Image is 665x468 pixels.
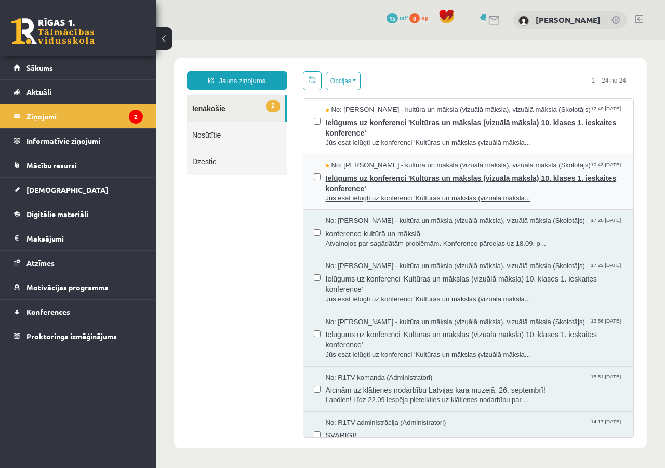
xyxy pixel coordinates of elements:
span: Proktoringa izmēģinājums [26,331,117,341]
span: No: [PERSON_NAME] - kultūra un māksla (vizuālā māksla), vizuālā māksla (Skolotājs) [170,277,429,287]
span: Atvainojos par sagādātām problēmām. Konference pārceļas uz 18.09. p... [170,199,468,209]
a: No: [PERSON_NAME] - kultūra un māksla (vizuālā māksla), vizuālā māksla (Skolotājs) 12:49 [DATE] I... [170,65,468,108]
span: 12:49 [DATE] [435,65,467,73]
button: Opcijas [170,32,205,50]
a: Jauns ziņojums [31,31,131,50]
span: No: [PERSON_NAME] - kultūra un māksla (vizuālā māksla), vizuālā māksla (Skolotājs) [170,176,429,186]
span: 1 – 24 no 24 [428,31,478,50]
span: Motivācijas programma [26,283,109,292]
span: Aicinām uz klātienes nodarbību Latvijas kara muzejā, 26. septembrī! [170,342,468,355]
span: 17:22 [DATE] [435,221,467,229]
span: Konferences [26,307,70,316]
a: Aktuāli [14,80,143,104]
i: 2 [129,110,143,124]
a: Proktoringa izmēģinājums [14,324,143,348]
span: Digitālie materiāli [26,209,88,219]
span: mP [400,13,408,21]
span: Jūs esat ielūgti uz konferenci 'Kultūras un mākslas (vizuālā māksla... [170,154,468,164]
a: Digitālie materiāli [14,202,143,226]
span: Sākums [26,63,53,72]
span: Aktuāli [26,87,51,97]
legend: Informatīvie ziņojumi [26,129,143,153]
a: Maksājumi [14,226,143,250]
span: No: R1TV komanda (Administratori) [170,333,277,343]
span: 15 [387,13,398,23]
a: Ziņojumi2 [14,104,143,128]
a: [PERSON_NAME] [536,15,601,25]
a: Rīgas 1. Tālmācības vidusskola [11,18,95,44]
span: Ielūgums uz konferenci 'Kultūras un mākslas (vizuālā māksla) 10. klases 1. ieskaites konference' [170,130,468,154]
a: Informatīvie ziņojumi [14,129,143,153]
span: 12:56 [DATE] [435,277,467,285]
span: Jūs esat ielūgti uz konferenci 'Kultūras un mākslas (vizuālā māksla... [170,98,468,108]
span: Jūs esat ielūgti uz konferenci 'Kultūras un mākslas (vizuālā māksla... [170,310,468,320]
span: No: [PERSON_NAME] - kultūra un māksla (vizuālā māksla), vizuālā māksla (Skolotājs) [170,221,429,231]
span: Mācību resursi [26,161,77,170]
span: No: [PERSON_NAME] - kultūra un māksla (vizuālā māksla), vizuālā māksla (Skolotājs) [170,121,435,130]
span: 14:17 [DATE] [435,378,467,386]
a: Sākums [14,56,143,79]
legend: Ziņojumi [26,104,143,128]
a: No: [PERSON_NAME] - kultūra un māksla (vizuālā māksla), vizuālā māksla (Skolotājs) 17:28 [DATE] k... [170,176,468,208]
span: 0 [409,13,420,23]
span: 10:43 [DATE] [435,121,467,128]
a: Motivācijas programma [14,275,143,299]
span: Labdien! Līdz 22.09 iespēja pieteikties uz klātienes nodarbību par ... [170,355,468,365]
span: Ielūgums uz konferenci 'Kultūras un mākslas (vizuālā māksla) 10. klases 1. ieskaites konference' [170,287,468,310]
a: Konferences [14,300,143,324]
span: Ielūgums uz konferenci 'Kultūras un mākslas (vizuālā māksla) 10. klases 1. ieskaites konference' [170,75,468,98]
legend: Maksājumi [26,226,143,250]
span: 15:51 [DATE] [435,333,467,341]
a: 0 xp [409,13,433,21]
span: 2 [110,60,124,72]
span: Atzīmes [26,258,55,268]
a: [DEMOGRAPHIC_DATA] [14,178,143,202]
span: 17:28 [DATE] [435,176,467,184]
a: 2Ienākošie [31,55,129,82]
span: No: R1TV administrācija (Administratori) [170,378,290,388]
span: Ielūgums uz konferenci 'Kultūras un mākslas (vizuālā māksla) 10. klases 1. ieskaites konference' [170,231,468,255]
a: Nosūtītie [31,82,131,108]
a: No: R1TV komanda (Administratori) 15:51 [DATE] Aicinām uz klātienes nodarbību Latvijas kara muzej... [170,333,468,365]
span: [DEMOGRAPHIC_DATA] [26,185,108,194]
a: Dzēstie [31,108,131,135]
a: Atzīmes [14,251,143,275]
a: Mācību resursi [14,153,143,177]
span: xp [421,13,428,21]
img: Ilia Ganebnyi [518,16,529,26]
a: 15 mP [387,13,408,21]
span: konference kultūrā un mākslā [170,186,468,199]
a: No: [PERSON_NAME] - kultūra un māksla (vizuālā māksla), vizuālā māksla (Skolotājs) 12:56 [DATE] I... [170,277,468,320]
a: No: [PERSON_NAME] - kultūra un māksla (vizuālā māksla), vizuālā māksla (Skolotājs) 10:43 [DATE] I... [170,121,468,163]
span: SVARĪGI! [170,387,468,400]
span: No: [PERSON_NAME] - kultūra un māksla (vizuālā māksla), vizuālā māksla (Skolotājs) [170,65,435,75]
span: Jūs esat ielūgti uz konferenci 'Kultūras un mākslas (vizuālā māksla... [170,255,468,264]
a: No: R1TV administrācija (Administratori) 14:17 [DATE] SVARĪGI! [170,378,468,410]
a: No: [PERSON_NAME] - kultūra un māksla (vizuālā māksla), vizuālā māksla (Skolotājs) 17:22 [DATE] I... [170,221,468,264]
